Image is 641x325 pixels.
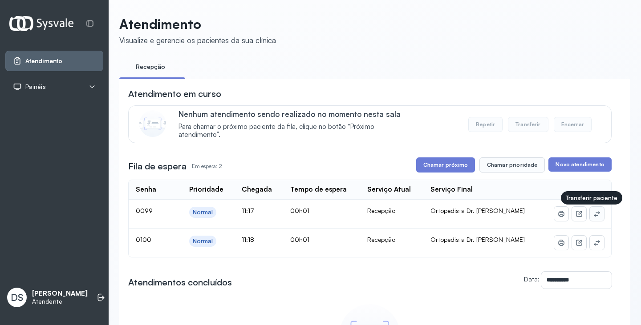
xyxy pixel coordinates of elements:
button: Repetir [468,117,503,132]
button: Encerrar [554,117,592,132]
a: Atendimento [13,56,96,65]
div: Normal [193,209,213,216]
p: Atendente [32,298,88,305]
p: Atendimento [119,16,276,32]
div: Serviço Final [430,185,473,194]
button: Chamar prioridade [479,157,545,173]
div: Senha [136,185,156,194]
div: Visualize e gerencie os pacientes da sua clínica [119,36,276,45]
span: Ortopedista Dr. [PERSON_NAME] [430,207,525,214]
span: 00h01 [290,207,309,214]
div: Recepção [367,236,416,244]
span: 11:18 [242,236,254,243]
p: Em espera: 2 [192,160,222,173]
span: 11:17 [242,207,254,214]
div: Recepção [367,207,416,215]
a: Recepção [119,60,182,74]
p: Nenhum atendimento sendo realizado no momento nesta sala [179,109,414,119]
img: Imagem de CalloutCard [139,110,166,137]
button: Transferir [508,117,548,132]
div: Prioridade [189,185,223,194]
span: 0099 [136,207,153,214]
p: [PERSON_NAME] [32,289,88,298]
div: Tempo de espera [290,185,347,194]
div: Normal [193,237,213,245]
span: Atendimento [25,57,62,65]
div: Serviço Atual [367,185,411,194]
img: Logotipo do estabelecimento [9,16,73,31]
span: 0100 [136,236,151,243]
h3: Atendimento em curso [128,88,221,100]
h3: Fila de espera [128,160,187,173]
label: Data: [524,275,540,283]
div: Chegada [242,185,272,194]
h3: Atendimentos concluídos [128,276,232,289]
span: Ortopedista Dr. [PERSON_NAME] [430,236,525,243]
button: Novo atendimento [548,157,611,172]
button: Chamar próximo [416,157,475,173]
span: Para chamar o próximo paciente da fila, clique no botão “Próximo atendimento”. [179,123,414,140]
span: 00h01 [290,236,309,243]
span: Painéis [25,83,46,91]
